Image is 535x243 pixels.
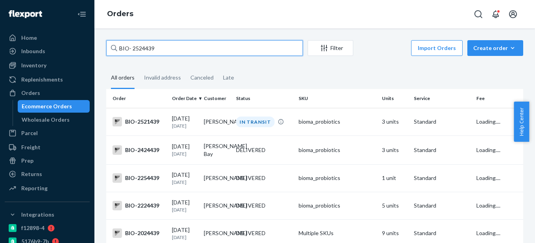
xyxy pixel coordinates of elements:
[172,226,197,241] div: [DATE]
[379,164,411,192] td: 1 unit
[22,102,72,110] div: Ecommerce Orders
[473,89,523,108] th: Fee
[236,174,266,182] div: DELIVERED
[299,146,376,154] div: bioma_probiotics
[414,202,470,210] p: Standard
[172,171,197,185] div: [DATE]
[201,135,232,164] td: [PERSON_NAME] Bay
[5,127,90,139] a: Parcel
[414,146,470,154] p: Standard
[113,117,166,126] div: BIO-2521439
[21,129,38,137] div: Parcel
[295,89,379,108] th: SKU
[414,118,470,126] p: Standard
[144,67,181,88] div: Invalid address
[5,141,90,154] a: Freight
[379,192,411,219] td: 5 units
[21,170,42,178] div: Returns
[236,202,266,210] div: DELIVERED
[5,208,90,221] button: Integrations
[379,89,411,108] th: Units
[21,76,63,83] div: Replenishments
[5,222,90,234] a: f12898-4
[5,182,90,195] a: Reporting
[113,145,166,155] div: BIO-2424439
[74,6,90,22] button: Close Navigation
[5,168,90,180] a: Returns
[113,173,166,183] div: BIO-2254439
[204,95,229,102] div: Customer
[21,143,41,151] div: Freight
[411,40,463,56] button: Import Orders
[21,89,40,97] div: Orders
[299,118,376,126] div: bioma_probiotics
[473,44,517,52] div: Create order
[5,32,90,44] a: Home
[308,44,353,52] div: Filter
[18,100,90,113] a: Ecommerce Orders
[113,228,166,238] div: BIO-2024439
[470,6,486,22] button: Open Search Box
[236,229,266,237] div: DELIVERED
[172,150,197,157] p: [DATE]
[5,73,90,86] a: Replenishments
[22,116,70,124] div: Wholesale Orders
[9,10,42,18] img: Flexport logo
[201,164,232,192] td: [PERSON_NAME]
[21,184,48,192] div: Reporting
[488,6,504,22] button: Open notifications
[106,89,169,108] th: Order
[172,115,197,129] div: [DATE]
[172,122,197,129] p: [DATE]
[5,45,90,58] a: Inbounds
[172,234,197,241] p: [DATE]
[379,108,411,135] td: 3 units
[18,113,90,126] a: Wholesale Orders
[505,6,521,22] button: Open account menu
[223,67,234,88] div: Late
[473,108,523,135] td: Loading....
[169,89,201,108] th: Order Date
[21,157,33,165] div: Prep
[299,174,376,182] div: bioma_probiotics
[21,47,45,55] div: Inbounds
[514,102,529,142] button: Help Center
[172,143,197,157] div: [DATE]
[308,40,353,56] button: Filter
[201,108,232,135] td: [PERSON_NAME]
[233,89,295,108] th: Status
[414,174,470,182] p: Standard
[21,61,46,69] div: Inventory
[379,135,411,164] td: 3 units
[106,40,303,56] input: Search orders
[473,135,523,164] td: Loading....
[172,179,197,185] p: [DATE]
[111,67,135,89] div: All orders
[414,229,470,237] p: Standard
[236,146,266,154] div: DELIVERED
[190,67,214,88] div: Canceled
[101,3,140,26] ol: breadcrumbs
[5,87,90,99] a: Orders
[5,154,90,167] a: Prep
[172,198,197,213] div: [DATE]
[236,117,275,127] div: IN TRANSIT
[473,164,523,192] td: Loading....
[299,202,376,210] div: bioma_probiotics
[21,34,37,42] div: Home
[172,206,197,213] p: [DATE]
[411,89,473,108] th: Service
[107,9,133,18] a: Orders
[21,211,54,219] div: Integrations
[113,201,166,210] div: BIO-2224439
[473,192,523,219] td: Loading....
[201,192,232,219] td: [PERSON_NAME]
[21,224,44,232] div: f12898-4
[5,59,90,72] a: Inventory
[467,40,523,56] button: Create order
